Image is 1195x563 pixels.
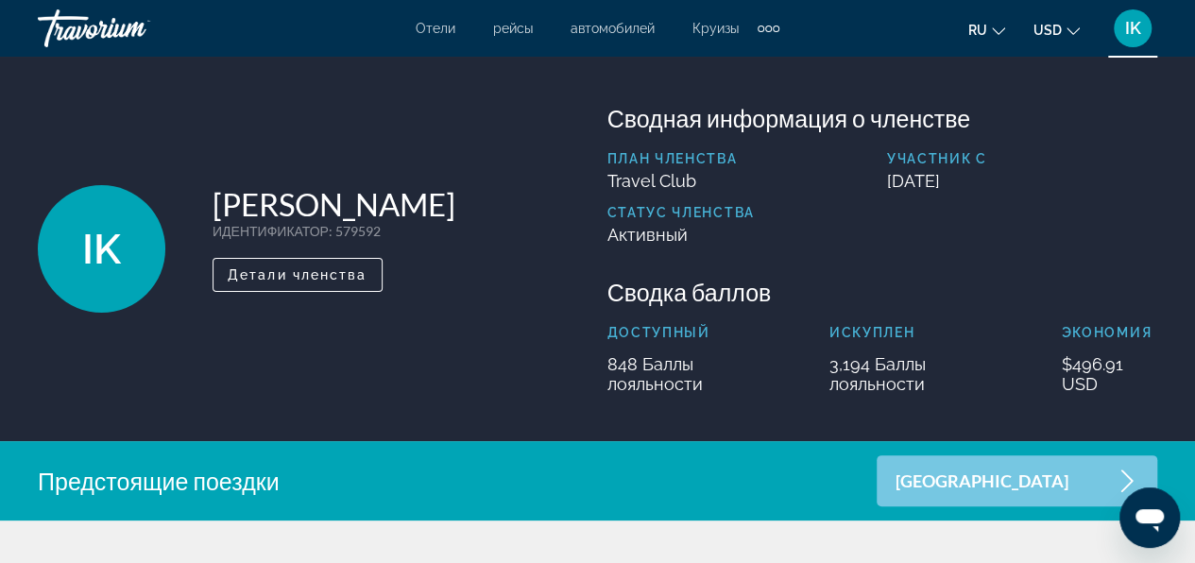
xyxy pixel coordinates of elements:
iframe: Кнопка запуска окна обмена сообщениями [1119,487,1180,548]
p: 3,194 Баллы лояльности [829,354,1015,394]
a: Отели [416,21,455,36]
span: USD [1033,23,1062,38]
p: Активный [607,225,755,245]
p: : 579592 [213,223,455,239]
a: Круизы [692,21,739,36]
h3: Сводка баллов [607,278,1158,306]
h1: [PERSON_NAME] [213,185,455,223]
p: План членства [607,151,755,166]
span: Детали членства [228,267,367,282]
button: Change language [968,16,1005,43]
button: Детали членства [213,258,383,292]
h3: Сводная информация о членстве [607,104,1158,132]
p: Статус членства [607,205,755,220]
p: Доступный [607,325,782,340]
p: Travel Club [607,171,755,191]
p: [DATE] [887,171,1157,191]
span: ИДЕНТИФИКАТОР [213,223,329,239]
a: Travorium [38,4,227,53]
button: Change currency [1033,16,1080,43]
p: Экономия [1061,325,1157,340]
p: $496.91 USD [1061,354,1157,394]
span: IK [82,225,121,274]
span: IK [1125,19,1141,38]
a: [GEOGRAPHIC_DATA] [877,455,1157,506]
span: ru [968,23,987,38]
button: User Menu [1108,9,1157,48]
p: Участник с [887,151,1157,166]
a: Детали членства [213,262,383,282]
a: автомобилей [571,21,655,36]
p: искуплен [829,325,1015,340]
p: 848 Баллы лояльности [607,354,782,394]
a: рейсы [493,21,533,36]
p: [GEOGRAPHIC_DATA] [896,473,1068,489]
button: Extra navigation items [758,13,779,43]
h2: Предстоящие поездки [38,467,280,495]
